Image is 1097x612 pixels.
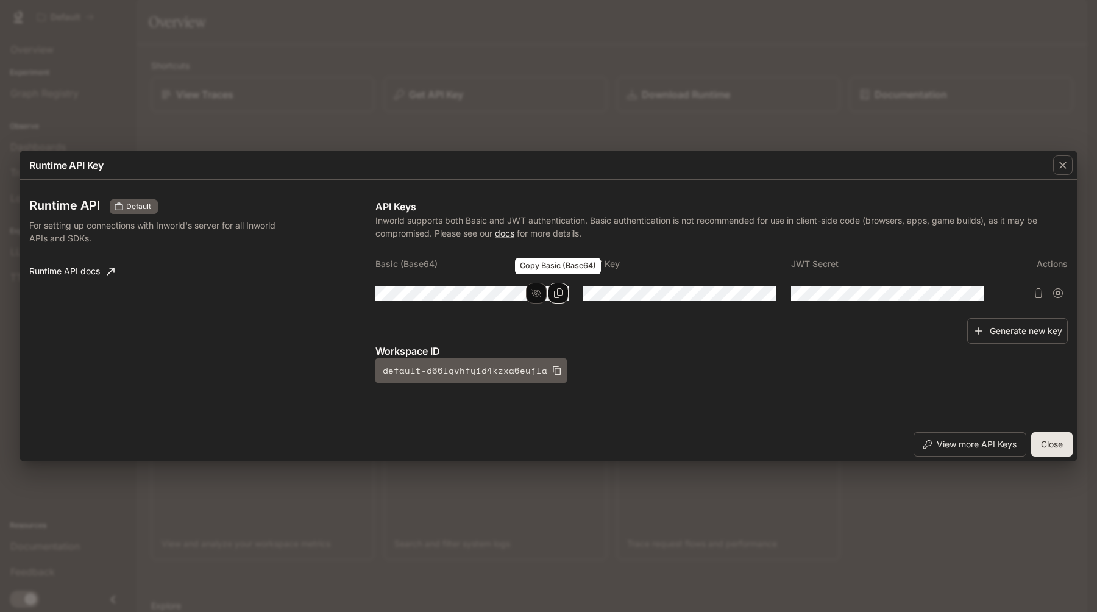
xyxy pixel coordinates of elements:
[1031,432,1073,457] button: Close
[375,249,583,279] th: Basic (Base64)
[914,432,1026,457] button: View more API Keys
[29,199,100,212] h3: Runtime API
[1029,283,1048,303] button: Delete API key
[791,249,999,279] th: JWT Secret
[110,199,158,214] div: These keys will apply to your current workspace only
[967,318,1068,344] button: Generate new key
[375,199,1068,214] p: API Keys
[375,214,1068,240] p: Inworld supports both Basic and JWT authentication. Basic authentication is not recommended for u...
[548,283,569,304] button: Copy Basic (Base64)
[29,219,282,244] p: For setting up connections with Inworld's server for all Inworld APIs and SDKs.
[495,228,514,238] a: docs
[29,158,104,173] p: Runtime API Key
[998,249,1068,279] th: Actions
[121,201,156,212] span: Default
[375,358,567,383] button: default-d66lgvhfyid4kzxa6eujla
[515,258,601,274] div: Copy Basic (Base64)
[24,259,119,283] a: Runtime API docs
[1048,283,1068,303] button: Suspend API key
[375,344,1068,358] p: Workspace ID
[583,249,791,279] th: JWT Key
